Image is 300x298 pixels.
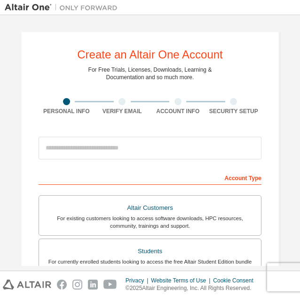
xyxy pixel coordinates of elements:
[88,280,98,290] img: linkedin.svg
[72,280,82,290] img: instagram.svg
[39,170,261,185] div: Account Type
[103,280,117,290] img: youtube.svg
[3,280,51,290] img: altair_logo.svg
[45,215,255,230] div: For existing customers looking to access software downloads, HPC resources, community, trainings ...
[77,49,223,60] div: Create an Altair One Account
[57,280,67,290] img: facebook.svg
[126,277,151,284] div: Privacy
[95,108,150,115] div: Verify Email
[45,201,255,215] div: Altair Customers
[206,108,262,115] div: Security Setup
[213,277,259,284] div: Cookie Consent
[126,284,259,292] p: © 2025 Altair Engineering, Inc. All Rights Reserved.
[88,66,212,81] div: For Free Trials, Licenses, Downloads, Learning & Documentation and so much more.
[5,3,122,12] img: Altair One
[45,245,255,258] div: Students
[45,258,255,273] div: For currently enrolled students looking to access the free Altair Student Edition bundle and all ...
[150,108,206,115] div: Account Info
[39,108,95,115] div: Personal Info
[151,277,213,284] div: Website Terms of Use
